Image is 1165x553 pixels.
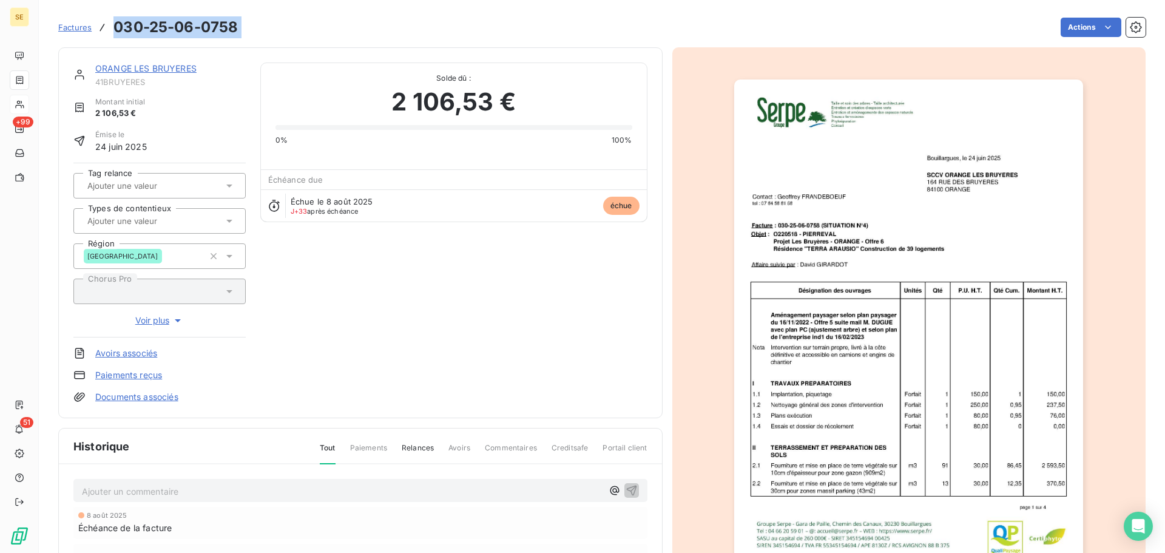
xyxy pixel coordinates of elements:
[291,207,308,215] span: J+33
[350,443,387,463] span: Paiements
[95,63,197,73] a: ORANGE LES BRUYERES
[95,129,147,140] span: Émise le
[320,443,336,464] span: Tout
[402,443,434,463] span: Relances
[268,175,323,185] span: Échéance due
[291,208,359,215] span: après échéance
[95,97,145,107] span: Montant initial
[73,438,130,455] span: Historique
[95,369,162,381] a: Paiements reçus
[78,521,172,534] span: Échéance de la facture
[20,417,33,428] span: 51
[87,512,127,519] span: 8 août 2025
[485,443,537,463] span: Commentaires
[275,135,288,146] span: 0%
[113,16,238,38] h3: 030-25-06-0758
[95,391,178,403] a: Documents associés
[1124,512,1153,541] div: Open Intercom Messenger
[58,22,92,32] span: Factures
[135,314,184,327] span: Voir plus
[73,314,246,327] button: Voir plus
[87,253,158,260] span: [GEOGRAPHIC_DATA]
[10,526,29,546] img: Logo LeanPay
[291,197,373,206] span: Échue le 8 août 2025
[10,7,29,27] div: SE
[603,443,647,463] span: Portail client
[95,107,145,120] span: 2 106,53 €
[1061,18,1121,37] button: Actions
[552,443,589,463] span: Creditsafe
[275,73,632,84] span: Solde dû :
[391,84,516,120] span: 2 106,53 €
[13,117,33,127] span: +99
[95,77,246,87] span: 41BRUYERES
[95,347,157,359] a: Avoirs associés
[86,215,208,226] input: Ajouter une valeur
[86,180,208,191] input: Ajouter une valeur
[612,135,632,146] span: 100%
[95,140,147,153] span: 24 juin 2025
[58,21,92,33] a: Factures
[448,443,470,463] span: Avoirs
[603,197,640,215] span: échue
